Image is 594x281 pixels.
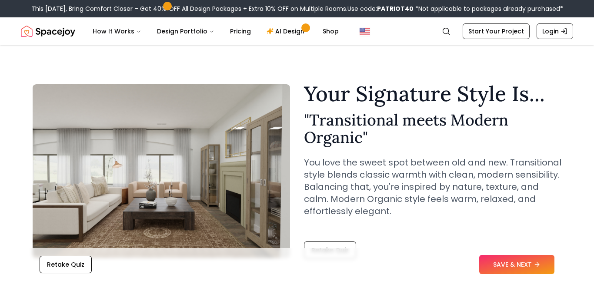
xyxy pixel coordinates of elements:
[40,256,92,273] button: Retake Quiz
[21,23,75,40] a: Spacejoy
[479,255,554,274] button: SAVE & NEXT
[150,23,221,40] button: Design Portfolio
[304,241,356,259] button: Retake Quiz
[304,156,561,217] p: You love the sweet spot between old and new. Transitional style blends classic warmth with clean,...
[260,23,314,40] a: AI Design
[86,23,346,40] nav: Main
[31,4,563,13] div: This [DATE], Bring Comfort Closer – Get 40% OFF All Design Packages + Extra 10% OFF on Multiple R...
[21,17,573,45] nav: Global
[304,83,561,104] h1: Your Signature Style Is...
[377,4,414,13] b: PATRIOT40
[223,23,258,40] a: Pricing
[21,23,75,40] img: Spacejoy Logo
[316,23,346,40] a: Shop
[537,23,573,39] a: Login
[86,23,148,40] button: How It Works
[347,4,414,13] span: Use code:
[463,23,530,39] a: Start Your Project
[304,111,561,146] h2: " Transitional meets Modern Organic "
[414,4,563,13] span: *Not applicable to packages already purchased*
[360,26,370,36] img: United States
[33,84,290,258] img: Transitional meets Modern Organic Style Example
